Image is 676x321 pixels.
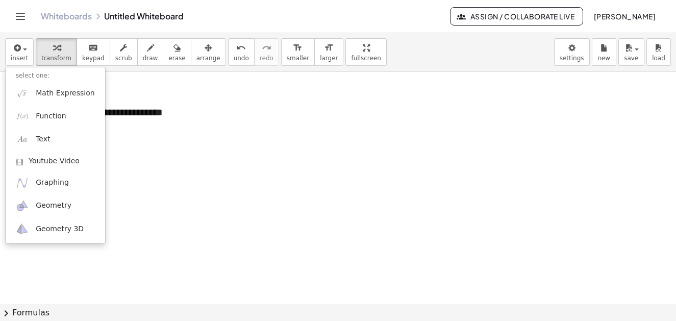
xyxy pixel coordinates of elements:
[260,55,273,62] span: redo
[16,133,29,146] img: Aa.png
[228,38,255,66] button: undoundo
[82,55,105,62] span: keypad
[450,7,583,26] button: Assign / Collaborate Live
[16,200,29,212] img: ggb-geometry.svg
[115,55,132,62] span: scrub
[163,38,191,66] button: erase
[137,38,164,66] button: draw
[6,128,105,151] a: Text
[11,55,28,62] span: insert
[6,194,105,217] a: Geometry
[287,55,309,62] span: smaller
[6,82,105,105] a: Math Expression
[16,110,29,122] img: f_x.png
[234,55,249,62] span: undo
[254,38,279,66] button: redoredo
[36,224,84,234] span: Geometry 3D
[585,7,664,26] button: [PERSON_NAME]
[236,42,246,54] i: undo
[16,177,29,189] img: ggb-graphing.svg
[351,55,381,62] span: fullscreen
[592,38,616,66] button: new
[560,55,584,62] span: settings
[36,88,94,98] span: Math Expression
[652,55,665,62] span: load
[320,55,338,62] span: larger
[16,223,29,235] img: ggb-3d.svg
[41,55,71,62] span: transform
[618,38,644,66] button: save
[624,55,638,62] span: save
[314,38,343,66] button: format_sizelarger
[36,178,69,188] span: Graphing
[12,8,29,24] button: Toggle navigation
[293,42,303,54] i: format_size
[191,38,226,66] button: arrange
[459,12,574,21] span: Assign / Collaborate Live
[324,42,334,54] i: format_size
[646,38,671,66] button: load
[168,55,185,62] span: erase
[88,42,98,54] i: keyboard
[281,38,315,66] button: format_sizesmaller
[262,42,271,54] i: redo
[36,201,71,211] span: Geometry
[6,70,105,82] li: select one:
[16,87,29,100] img: sqrt_x.png
[6,171,105,194] a: Graphing
[36,111,66,121] span: Function
[36,134,50,144] span: Text
[6,217,105,240] a: Geometry 3D
[345,38,386,66] button: fullscreen
[110,38,138,66] button: scrub
[41,11,92,21] a: Whiteboards
[6,151,105,171] a: Youtube Video
[36,38,77,66] button: transform
[5,38,34,66] button: insert
[593,12,656,21] span: [PERSON_NAME]
[196,55,220,62] span: arrange
[143,55,158,62] span: draw
[6,105,105,128] a: Function
[597,55,610,62] span: new
[554,38,590,66] button: settings
[29,156,80,166] span: Youtube Video
[77,38,110,66] button: keyboardkeypad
